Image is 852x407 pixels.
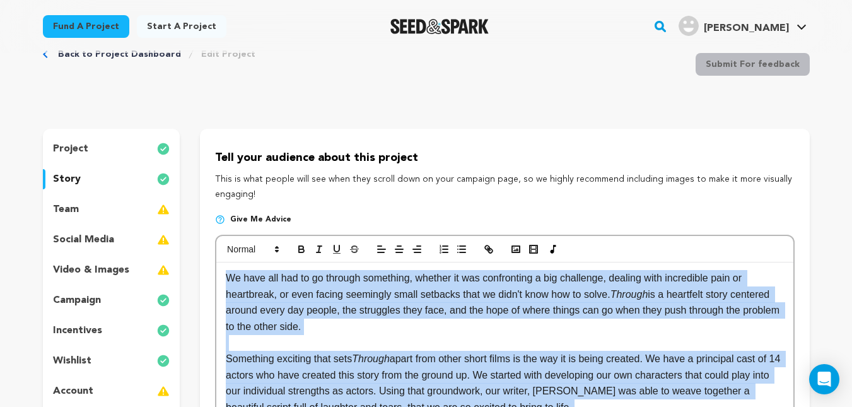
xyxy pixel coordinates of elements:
[157,262,170,278] img: warning-full.svg
[53,293,101,308] p: campaign
[352,353,390,364] em: Through
[157,323,170,338] img: check-circle-full.svg
[230,215,291,225] span: Give me advice
[809,364,839,394] div: Open Intercom Messenger
[58,48,181,61] a: Back to Project Dashboard
[696,53,810,76] button: Submit For feedback
[53,172,81,187] p: story
[43,139,180,159] button: project
[53,323,102,338] p: incentives
[390,19,489,34] img: Seed&Spark Logo Dark Mode
[53,384,93,399] p: account
[43,290,180,310] button: campaign
[390,19,489,34] a: Seed&Spark Homepage
[157,202,170,217] img: warning-full.svg
[43,260,180,280] button: video & images
[157,384,170,399] img: warning-full.svg
[157,141,170,156] img: check-circle-full.svg
[43,48,255,61] div: Breadcrumb
[53,202,79,217] p: team
[43,15,129,38] a: Fund a project
[137,15,226,38] a: Start a project
[201,48,255,61] a: Edit Project
[43,230,180,250] button: social media
[610,289,648,300] em: Through
[157,172,170,187] img: check-circle-full.svg
[43,381,180,401] button: account
[53,141,88,156] p: project
[157,353,170,369] img: check-circle-full.svg
[157,293,170,308] img: check-circle-full.svg
[226,270,783,334] p: We have all had to go through something, whether it was confronting a big challenge, dealing with...
[676,13,809,40] span: Lenahan D.'s Profile
[43,169,180,189] button: story
[679,16,699,36] img: user.png
[679,16,789,36] div: Lenahan D.'s Profile
[53,232,114,247] p: social media
[43,351,180,371] button: wishlist
[157,232,170,247] img: warning-full.svg
[215,215,225,225] img: help-circle.svg
[704,23,789,33] span: [PERSON_NAME]
[215,172,794,203] p: This is what people will see when they scroll down on your campaign page, so we highly recommend ...
[53,353,91,369] p: wishlist
[43,199,180,220] button: team
[53,262,129,278] p: video & images
[215,149,794,167] p: Tell your audience about this project
[676,13,809,36] a: Lenahan D.'s Profile
[43,321,180,341] button: incentives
